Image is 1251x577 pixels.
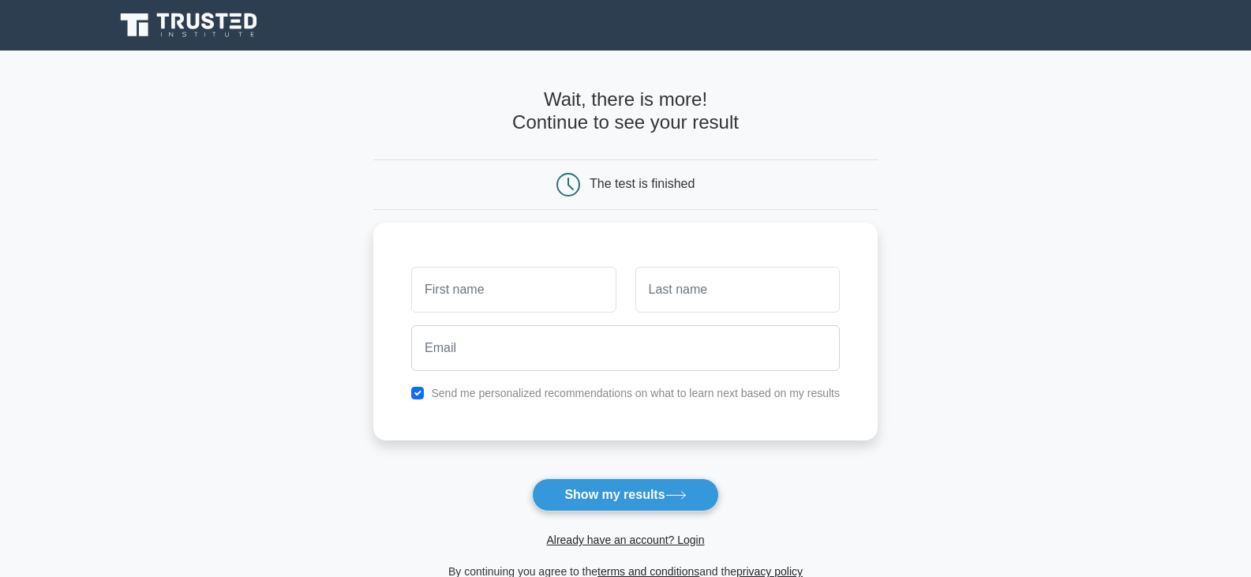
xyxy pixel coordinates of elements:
[431,387,840,399] label: Send me personalized recommendations on what to learn next based on my results
[546,534,704,546] a: Already have an account? Login
[635,267,840,313] input: Last name
[590,177,695,190] div: The test is finished
[411,325,840,371] input: Email
[373,88,878,134] h4: Wait, there is more! Continue to see your result
[532,478,718,511] button: Show my results
[411,267,616,313] input: First name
